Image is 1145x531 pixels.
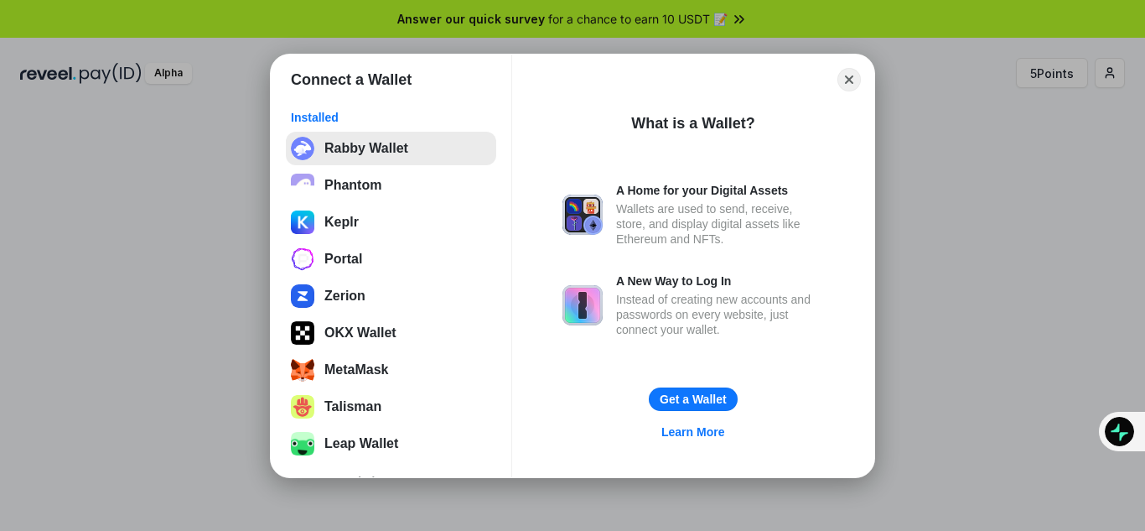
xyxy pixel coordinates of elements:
[562,195,603,235] img: svg+xml,%3Csvg%20xmlns%3D%22http%3A%2F%2Fwww.w3.org%2F2000%2Fsvg%22%20fill%3D%22none%22%20viewBox...
[631,113,754,133] div: What is a Wallet?
[286,169,496,202] button: Phantom
[324,399,381,414] div: Talisman
[291,137,314,160] img: svg+xml;base64,PHN2ZyB3aWR0aD0iMzIiIGhlaWdodD0iMzIiIHZpZXdCb3g9IjAgMCAzMiAzMiIgZmlsbD0ibm9uZSIgeG...
[324,178,381,193] div: Phantom
[324,252,362,267] div: Portal
[286,390,496,424] button: Talisman
[616,273,824,289] div: A New Way to Log In
[616,201,824,247] div: Wallets are used to send, receive, store, and display digital assets like Ethereum and NFTs.
[291,284,314,308] img: svg+xml,%3Csvg%20xmlns%3D%22http%3A%2F%2Fwww.w3.org%2F2000%2Fsvg%22%20width%3D%22512%22%20height%...
[324,325,396,341] div: OKX Wallet
[324,215,359,230] div: Keplr
[324,141,408,156] div: Rabby Wallet
[291,321,314,345] img: 5VZ71FV6L7PA3gg3tXrdQ+DgLhC+75Wq3no69P3MC0NFQpx2lL04Ql9gHK1bRDjsSBIvScBnDTk1WrlGIZBorIDEYJj+rhdgn...
[291,110,491,125] div: Installed
[324,436,398,451] div: Leap Wallet
[286,353,496,387] button: MetaMask
[286,316,496,350] button: OKX Wallet
[291,247,314,271] img: svg+xml;base64,PHN2ZyB3aWR0aD0iMjYiIGhlaWdodD0iMjYiIHZpZXdCb3g9IjAgMCAyNiAyNiIgZmlsbD0ibm9uZSIgeG...
[616,183,824,198] div: A Home for your Digital Assets
[660,392,727,407] div: Get a Wallet
[291,432,314,456] img: z+3L+1FxxXUeUMECPaK8gprIwhdlxV+hQdAXuUyJwW6xfJRlUUBFGbLJkqNlJgXjn6ghaAaYmDimBFRMSIqKAGPGvqu25lMm1...
[291,395,314,419] img: svg+xml;base64,PHN2ZyB3aWR0aD0iMTI4IiBoZWlnaHQ9IjEyOCIgdmlld0JveD0iMCAwIDEyOCAxMjgiIHhtbG5zPSJodH...
[291,211,314,234] img: ByMCUfJCc2WaAAAAAElFTkSuQmCC
[291,474,491,489] div: Recommended
[661,424,724,440] div: Learn More
[286,206,496,239] button: Keplr
[286,242,496,276] button: Portal
[562,285,603,325] img: svg+xml,%3Csvg%20xmlns%3D%22http%3A%2F%2Fwww.w3.org%2F2000%2Fsvg%22%20fill%3D%22none%22%20viewBox...
[616,292,824,337] div: Instead of creating new accounts and passwords on every website, just connect your wallet.
[649,388,738,411] button: Get a Wallet
[286,427,496,461] button: Leap Wallet
[291,174,314,197] img: epq2vO3P5aLWl15yRS7Q49p1fHTx2Sgh99jU3kfXv7cnPATIVQHAx5oQs66JWv3SWEjHOsb3kKgmE5WNBxBId7C8gm8wEgOvz...
[837,68,861,91] button: Close
[324,289,365,304] div: Zerion
[291,358,314,382] img: svg+xml;base64,PHN2ZyB3aWR0aD0iMzUiIGhlaWdodD0iMzQiIHZpZXdCb3g9IjAgMCAzNSAzNCIgZmlsbD0ibm9uZSIgeG...
[286,279,496,313] button: Zerion
[291,70,412,90] h1: Connect a Wallet
[286,132,496,165] button: Rabby Wallet
[651,421,734,443] a: Learn More
[324,362,388,377] div: MetaMask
